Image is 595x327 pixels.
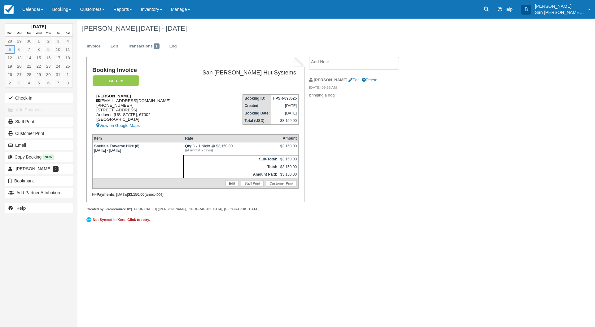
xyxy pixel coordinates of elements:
[16,166,51,171] span: [PERSON_NAME]
[93,75,139,86] em: Paid
[184,155,279,163] th: Sub-Total:
[279,155,299,163] td: $3,150.00
[309,92,413,98] p: bringing a dog
[314,78,348,82] strong: [PERSON_NAME]
[5,188,73,198] button: Add Partner Attribution
[34,37,43,45] a: 1
[92,134,183,142] th: Item
[5,37,15,45] a: 28
[96,94,131,98] strong: [PERSON_NAME]
[271,102,299,110] td: [DATE]
[53,79,63,87] a: 7
[243,102,271,110] th: Created:
[63,45,72,54] a: 11
[15,62,24,70] a: 20
[280,144,297,153] div: $3,150.00
[241,180,264,186] a: Staff Print
[5,140,73,150] button: Email
[4,5,14,14] img: checkfront-main-nav-mini-logo.png
[86,207,105,211] strong: Created by:
[5,176,73,186] button: Bookmark
[16,206,26,211] b: Help
[273,96,297,101] strong: HPSR-090525
[63,79,72,87] a: 8
[348,78,359,82] a: Edit
[34,30,43,37] th: Wed
[63,54,72,62] a: 18
[362,78,377,82] a: Delete
[5,79,15,87] a: 2
[24,70,34,79] a: 28
[271,110,299,117] td: [DATE]
[92,142,183,155] td: [DATE] - [DATE]
[271,117,299,125] td: $3,150.00
[185,148,277,152] em: ((4 nights/ 5 days))
[5,117,73,127] a: Staff Print
[44,45,53,54] a: 9
[53,54,63,62] a: 17
[86,207,304,212] div: Jordan [TECHNICAL_ID] ([PERSON_NAME], [GEOGRAPHIC_DATA], [GEOGRAPHIC_DATA])
[535,9,584,16] p: San [PERSON_NAME] Hut Systems
[5,203,73,213] a: Help
[15,70,24,79] a: 27
[24,30,34,37] th: Tue
[123,40,164,52] a: Transactions1
[5,30,15,37] th: Sun
[186,69,296,76] h2: San [PERSON_NAME] Hut Systems
[5,70,15,79] a: 26
[44,62,53,70] a: 23
[92,192,114,197] strong: Payments
[243,110,271,117] th: Booking Date:
[5,105,73,115] button: Add Payment
[521,5,531,15] div: B
[63,62,72,70] a: 25
[24,45,34,54] a: 7
[24,37,34,45] a: 30
[34,54,43,62] a: 15
[63,30,72,37] th: Sat
[92,67,183,74] h1: Booking Invoice
[34,45,43,54] a: 8
[279,134,299,142] th: Amount
[31,24,46,29] strong: [DATE]
[53,70,63,79] a: 31
[5,62,15,70] a: 19
[243,117,271,125] th: Total (USD):
[53,37,63,45] a: 3
[63,37,72,45] a: 4
[53,45,63,54] a: 10
[106,40,123,52] a: Edit
[184,142,279,155] td: 8 x 1 Night @ $3,150.00
[243,95,271,102] th: Booking ID:
[15,37,24,45] a: 29
[279,171,299,178] td: $3,150.00
[154,43,160,49] span: 1
[128,192,144,197] strong: $3,150.00
[92,75,137,87] a: Paid
[34,79,43,87] a: 5
[185,144,193,148] strong: Qty
[96,122,183,129] a: View on Google Maps
[63,70,72,79] a: 1
[86,216,151,223] a: Not Synced in Xero. Click to retry.
[5,164,73,174] a: [PERSON_NAME] 2
[94,144,139,148] strong: Sneffels Traverse Hike (8)
[44,70,53,79] a: 30
[15,54,24,62] a: 13
[43,155,54,160] span: New
[92,192,299,197] div: : [DATE] (amex )
[15,45,24,54] a: 6
[44,30,53,37] th: Thu
[44,79,53,87] a: 6
[535,3,584,9] p: [PERSON_NAME]
[24,54,34,62] a: 14
[309,85,413,92] em: [DATE] 09:53 AM
[5,45,15,54] a: 5
[165,40,182,52] a: Log
[115,207,131,211] strong: Source IP:
[184,163,279,171] th: Total:
[82,40,105,52] a: Invoice
[34,62,43,70] a: 22
[24,79,34,87] a: 4
[5,152,73,162] button: Copy Booking New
